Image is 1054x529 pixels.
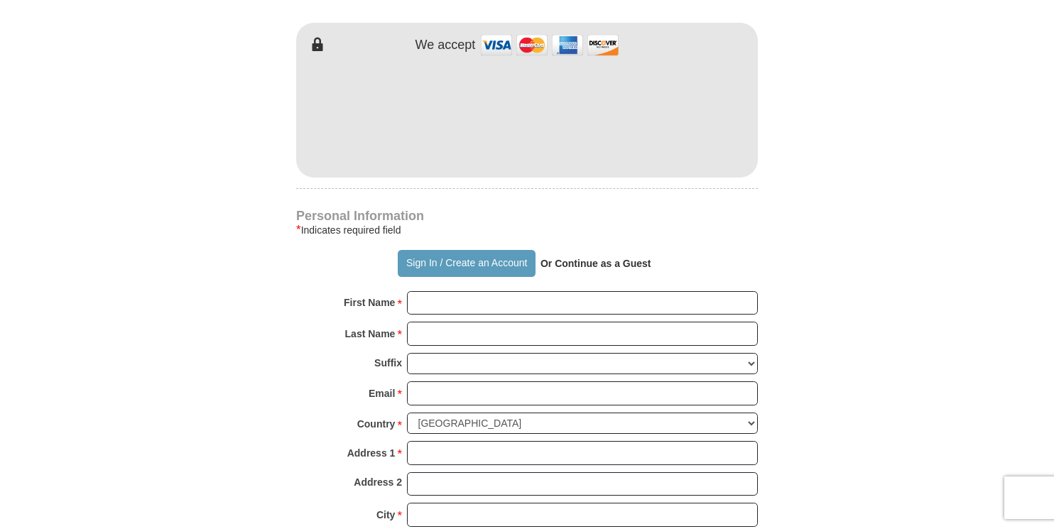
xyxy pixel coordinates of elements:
strong: City [376,505,395,525]
strong: Suffix [374,353,402,373]
h4: Personal Information [296,210,758,222]
h4: We accept [415,38,476,53]
strong: Address 2 [354,472,402,492]
strong: Or Continue as a Guest [540,258,651,269]
strong: Last Name [345,324,396,344]
strong: First Name [344,293,395,312]
button: Sign In / Create an Account [398,250,535,277]
strong: Email [369,383,395,403]
strong: Address 1 [347,443,396,463]
div: Indicates required field [296,222,758,239]
img: credit cards accepted [479,30,621,60]
strong: Country [357,414,396,434]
